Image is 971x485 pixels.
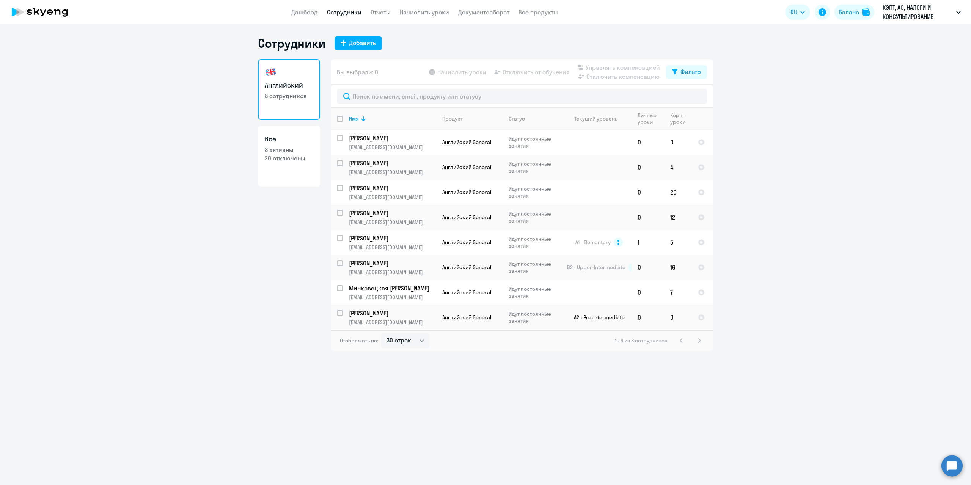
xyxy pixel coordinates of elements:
div: Личные уроки [638,112,664,126]
td: 0 [664,130,692,155]
p: [EMAIL_ADDRESS][DOMAIN_NAME] [349,169,436,176]
p: Идут постоянные занятия [509,235,561,249]
input: Поиск по имени, email, продукту или статусу [337,89,707,104]
span: Английский General [442,264,491,271]
a: [PERSON_NAME] [349,159,436,167]
div: Текущий уровень [574,115,617,122]
button: RU [785,5,810,20]
a: [PERSON_NAME] [349,134,436,142]
a: Сотрудники [327,8,361,16]
p: [PERSON_NAME] [349,184,435,192]
p: 8 активны [265,146,313,154]
p: [EMAIL_ADDRESS][DOMAIN_NAME] [349,319,436,326]
p: [EMAIL_ADDRESS][DOMAIN_NAME] [349,144,436,151]
td: 4 [664,155,692,180]
td: 7 [664,280,692,305]
td: 0 [632,305,664,330]
button: Фильтр [666,65,707,79]
p: 20 отключены [265,154,313,162]
span: Английский General [442,214,491,221]
button: Балансbalance [834,5,874,20]
a: Документооборот [458,8,509,16]
a: Все продукты [518,8,558,16]
span: Отображать по: [340,337,378,344]
a: [PERSON_NAME] [349,309,436,317]
div: Текущий уровень [567,115,631,122]
span: A1 - Elementary [575,239,611,246]
span: RU [790,8,797,17]
p: Идут постоянные занятия [509,286,561,299]
a: [PERSON_NAME] [349,259,436,267]
p: [PERSON_NAME] [349,234,435,242]
h3: Все [265,134,313,144]
td: 20 [664,180,692,205]
img: balance [862,8,870,16]
div: Личные уроки [638,112,659,126]
h3: Английский [265,80,313,90]
td: 16 [664,255,692,280]
div: Продукт [442,115,502,122]
a: Все8 активны20 отключены [258,126,320,187]
p: [EMAIL_ADDRESS][DOMAIN_NAME] [349,244,436,251]
div: Баланс [839,8,859,17]
p: [PERSON_NAME] [349,209,435,217]
p: Идут постоянные занятия [509,160,561,174]
p: 8 сотрудников [265,92,313,100]
span: Английский General [442,314,491,321]
td: 0 [632,155,664,180]
p: [PERSON_NAME] [349,309,435,317]
div: Имя [349,115,359,122]
div: Статус [509,115,525,122]
button: Добавить [335,36,382,50]
td: A2 - Pre-Intermediate [561,305,632,330]
div: Продукт [442,115,463,122]
button: КЭПТ, АО, НАЛОГИ И КОНСУЛЬТИРОВАНИЕ [879,3,965,21]
span: B2 - Upper-Intermediate [567,264,625,271]
a: [PERSON_NAME] [349,234,436,242]
div: Фильтр [680,67,701,76]
td: 0 [632,180,664,205]
div: Статус [509,115,561,122]
div: Добавить [349,38,376,47]
a: [PERSON_NAME] [349,184,436,192]
p: Идут постоянные занятия [509,311,561,324]
div: Корп. уроки [670,112,691,126]
td: 12 [664,205,692,230]
img: english [265,66,277,78]
span: 1 - 8 из 8 сотрудников [615,337,668,344]
a: Отчеты [371,8,391,16]
p: КЭПТ, АО, НАЛОГИ И КОНСУЛЬТИРОВАНИЕ [883,3,953,21]
a: Английский8 сотрудников [258,59,320,120]
span: Английский General [442,189,491,196]
span: Английский General [442,289,491,296]
a: [PERSON_NAME] [349,209,436,217]
p: [PERSON_NAME] [349,159,435,167]
p: [EMAIL_ADDRESS][DOMAIN_NAME] [349,194,436,201]
a: Дашборд [291,8,318,16]
p: Идут постоянные занятия [509,135,561,149]
td: 0 [632,205,664,230]
h1: Сотрудники [258,36,325,51]
span: Английский General [442,164,491,171]
p: [EMAIL_ADDRESS][DOMAIN_NAME] [349,219,436,226]
td: 0 [632,280,664,305]
a: Минковецкая [PERSON_NAME] [349,284,436,292]
p: [EMAIL_ADDRESS][DOMAIN_NAME] [349,294,436,301]
span: Английский General [442,139,491,146]
p: [EMAIL_ADDRESS][DOMAIN_NAME] [349,269,436,276]
span: Вы выбрали: 0 [337,67,378,77]
p: [PERSON_NAME] [349,134,435,142]
td: 0 [664,305,692,330]
p: Идут постоянные занятия [509,185,561,199]
div: Имя [349,115,436,122]
td: 0 [632,255,664,280]
a: Начислить уроки [400,8,449,16]
div: Корп. уроки [670,112,687,126]
p: Идут постоянные занятия [509,261,561,274]
td: 1 [632,230,664,255]
p: [PERSON_NAME] [349,259,435,267]
td: 5 [664,230,692,255]
span: Английский General [442,239,491,246]
p: Идут постоянные занятия [509,210,561,224]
